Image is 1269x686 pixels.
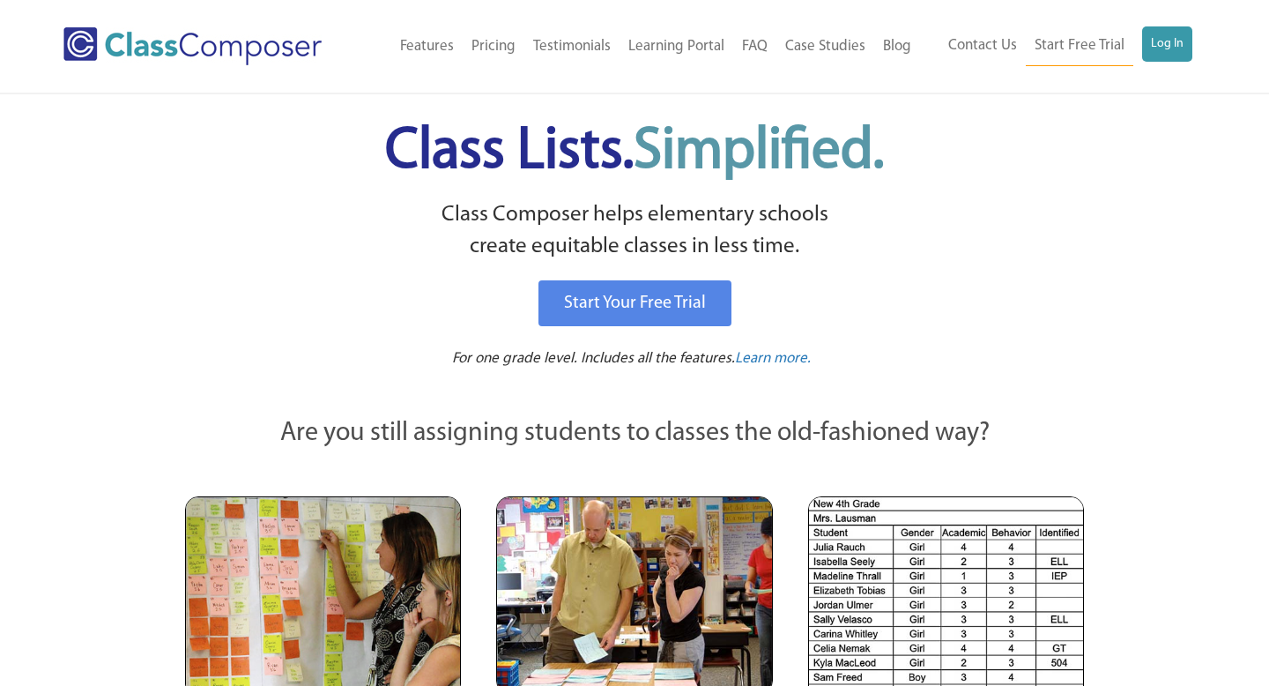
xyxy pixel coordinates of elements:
[538,280,731,326] a: Start Your Free Trial
[524,27,620,66] a: Testimonials
[1142,26,1192,62] a: Log In
[733,27,776,66] a: FAQ
[620,27,733,66] a: Learning Portal
[776,27,874,66] a: Case Studies
[391,27,463,66] a: Features
[452,351,735,366] span: For one grade level. Includes all the features.
[634,123,884,181] span: Simplified.
[939,26,1026,65] a: Contact Us
[385,123,884,181] span: Class Lists.
[185,414,1084,453] p: Are you still assigning students to classes the old-fashioned way?
[463,27,524,66] a: Pricing
[735,351,811,366] span: Learn more.
[1026,26,1133,66] a: Start Free Trial
[735,348,811,370] a: Learn more.
[564,295,706,312] span: Start Your Free Trial
[874,27,920,66] a: Blog
[920,26,1192,66] nav: Header Menu
[362,27,920,66] nav: Header Menu
[182,199,1087,264] p: Class Composer helps elementary schools create equitable classes in less time.
[63,27,322,65] img: Class Composer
